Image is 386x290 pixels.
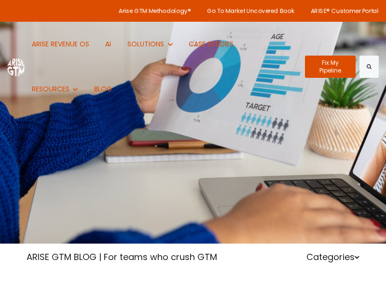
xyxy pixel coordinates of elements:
a: ARISE REVENUE OS [25,22,96,67]
button: Show submenu for SOLUTIONS SOLUTIONS [120,22,179,67]
span: Show submenu for SOLUTIONS [127,39,128,40]
img: ARISE GTM logo (1) white [7,57,25,76]
a: Categories [306,251,359,263]
span: SOLUTIONS [127,39,164,49]
span: RESOURCES [32,84,69,94]
a: CASE STUDIES [181,22,241,67]
nav: Desktop navigation [25,22,298,112]
a: AI [98,22,118,67]
button: Search [359,56,379,78]
a: Fix My Pipeline [305,56,356,78]
a: ARISE GTM BLOG | For teams who crush GTM [27,251,217,263]
button: Show submenu for RESOURCES RESOURCES [25,67,85,112]
a: BLOG [87,67,119,112]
